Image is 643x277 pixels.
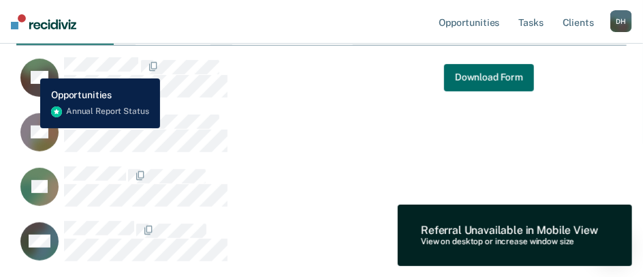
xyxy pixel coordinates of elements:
div: Referral Unavailable in Mobile View [421,224,598,237]
a: Navigate to form link [444,63,534,91]
div: D H [610,10,632,32]
button: Download Form [444,63,534,91]
div: CaseloadOpportunityCell-03016954 [16,111,550,166]
button: DH [610,10,632,32]
div: View on desktop or increase window size [421,237,598,247]
div: CaseloadOpportunityCell-06790406 [16,166,550,220]
div: CaseloadOpportunityCell-07443350 [16,57,550,111]
div: CaseloadOpportunityCell-11160627 [16,220,550,275]
img: Recidiviz [11,14,76,29]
